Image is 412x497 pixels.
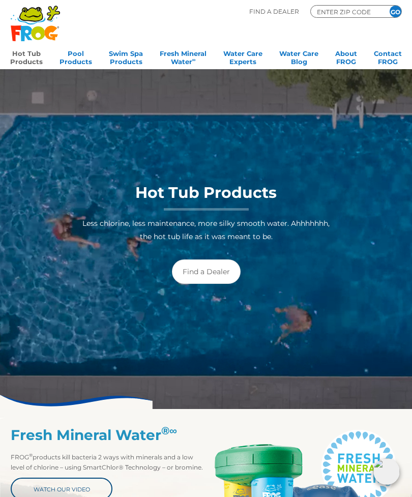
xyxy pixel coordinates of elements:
a: Hot TubProducts [10,46,43,67]
a: PoolProducts [60,46,92,67]
p: Find A Dealer [249,5,299,18]
p: FROG products kill bacteria 2 ways with minerals and a low level of chlorine – using SmartChlor® ... [11,452,206,473]
h2: Fresh Mineral Water [11,427,206,444]
a: Swim SpaProducts [109,46,143,67]
img: openIcon [373,458,400,485]
em: ∞ [169,424,177,437]
input: Zip Code Form [316,7,377,16]
a: AboutFROG [335,46,357,67]
a: Water CareBlog [279,46,318,67]
a: ContactFROG [374,46,402,67]
input: GO [390,6,401,17]
sup: ∞ [192,57,196,63]
sup: ® [161,424,177,437]
a: Fresh MineralWater∞ [160,46,207,67]
a: Find a Dealer [172,259,241,284]
p: Less chlorine, less maintenance, more silky smooth water. Ahhhhhhh, the hot tub life as it was me... [76,217,336,243]
a: Water CareExperts [223,46,262,67]
h1: Hot Tub Products [76,184,336,211]
sup: ® [29,452,33,458]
